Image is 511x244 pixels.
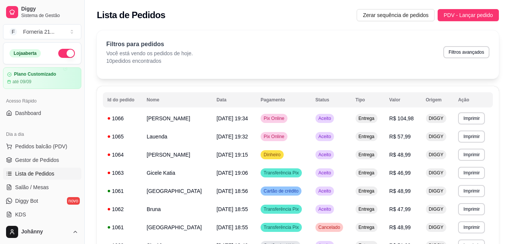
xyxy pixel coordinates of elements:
[427,206,445,212] span: DIGGY
[217,170,248,176] span: [DATE] 19:06
[458,203,485,215] button: Imprimir
[97,9,165,21] h2: Lista de Pedidos
[427,170,445,176] span: DIGGY
[262,115,286,121] span: Pix Online
[107,187,138,195] div: 1061
[3,95,81,107] div: Acesso Rápido
[142,218,212,236] td: [GEOGRAPHIC_DATA]
[3,128,81,140] div: Dia a dia
[217,152,248,158] span: [DATE] 19:15
[357,224,376,230] span: Entrega
[357,206,376,212] span: Entrega
[142,92,212,107] th: Nome
[106,57,193,65] p: 10 pedidos encontrados
[3,3,81,21] a: DiggySistema de Gestão
[142,182,212,200] td: [GEOGRAPHIC_DATA]
[357,152,376,158] span: Entrega
[256,92,311,107] th: Pagamento
[15,211,26,218] span: KDS
[357,9,435,21] button: Zerar sequência de pedidos
[103,92,142,107] th: Id do pedido
[427,224,445,230] span: DIGGY
[444,11,493,19] span: PDV - Lançar pedido
[142,146,212,164] td: [PERSON_NAME]
[357,115,376,121] span: Entrega
[317,206,332,212] span: Aceito
[262,170,300,176] span: Transferência Pix
[262,134,286,140] span: Pix Online
[15,156,59,164] span: Gestor de Pedidos
[427,152,445,158] span: DIGGY
[3,154,81,166] a: Gestor de Pedidos
[262,152,282,158] span: Dinheiro
[262,188,300,194] span: Cartão de crédito
[107,205,138,213] div: 1062
[351,92,385,107] th: Tipo
[107,115,138,122] div: 1066
[317,115,332,121] span: Aceito
[438,9,499,21] button: PDV - Lançar pedido
[106,50,193,57] p: Você está vendo os pedidos de hoje.
[262,224,300,230] span: Transferência Pix
[9,28,17,36] span: F
[317,170,332,176] span: Aceito
[12,79,31,85] article: até 09/09
[3,181,81,193] a: Salão / Mesas
[3,208,81,221] a: KDS
[217,224,248,230] span: [DATE] 18:55
[217,188,248,194] span: [DATE] 18:56
[3,24,81,39] button: Select a team
[458,112,485,124] button: Imprimir
[15,109,41,117] span: Dashboard
[3,107,81,119] a: Dashboard
[15,197,38,205] span: Diggy Bot
[458,131,485,143] button: Imprimir
[443,46,489,58] button: Filtros avançados
[58,49,75,58] button: Alterar Status
[317,188,332,194] span: Aceito
[389,152,411,158] span: R$ 48,99
[454,92,493,107] th: Ação
[357,134,376,140] span: Entrega
[317,224,342,230] span: Cancelado
[107,224,138,231] div: 1061
[311,92,351,107] th: Status
[427,115,445,121] span: DIGGY
[317,134,332,140] span: Aceito
[212,92,256,107] th: Data
[3,195,81,207] a: Diggy Botnovo
[23,28,54,36] div: Forneria 21 ...
[142,200,212,218] td: Bruna
[357,170,376,176] span: Entrega
[458,221,485,233] button: Imprimir
[458,185,485,197] button: Imprimir
[14,71,56,77] article: Plano Customizado
[217,134,248,140] span: [DATE] 19:32
[363,11,429,19] span: Zerar sequência de pedidos
[458,149,485,161] button: Imprimir
[21,6,78,12] span: Diggy
[15,170,54,177] span: Lista de Pedidos
[142,164,212,182] td: Gicele Katia
[3,67,81,89] a: Plano Customizadoaté 09/09
[3,223,81,241] button: Johânny
[142,109,212,127] td: [PERSON_NAME]
[106,40,193,49] p: Filtros para pedidos
[142,127,212,146] td: Lauenda
[107,151,138,159] div: 1064
[389,170,411,176] span: R$ 46,99
[317,152,332,158] span: Aceito
[385,92,421,107] th: Valor
[427,134,445,140] span: DIGGY
[357,188,376,194] span: Entrega
[389,206,411,212] span: R$ 47,99
[217,115,248,121] span: [DATE] 19:34
[217,206,248,212] span: [DATE] 18:55
[389,188,411,194] span: R$ 48,99
[15,183,49,191] span: Salão / Mesas
[3,140,81,152] button: Pedidos balcão (PDV)
[389,134,411,140] span: R$ 57,99
[421,92,454,107] th: Origem
[107,169,138,177] div: 1063
[389,224,411,230] span: R$ 48,99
